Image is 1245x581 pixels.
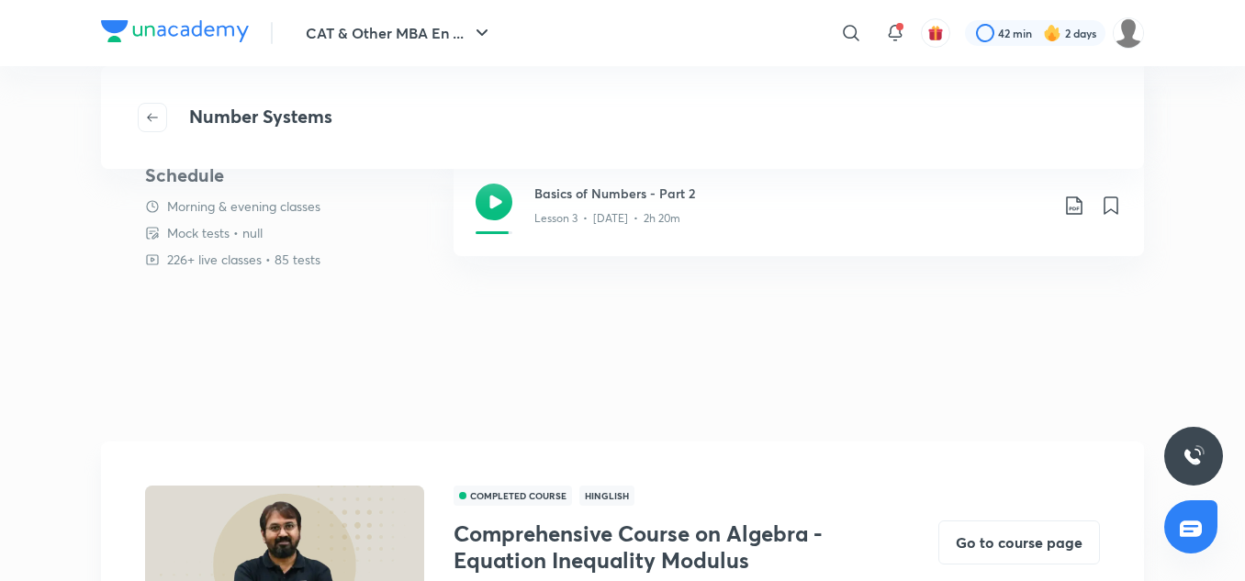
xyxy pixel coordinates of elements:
h3: Basics of Numbers - Part 2 [534,184,1049,203]
img: Company Logo [101,20,249,42]
h3: Comprehensive Course on Algebra - Equation Inequality Modulus [454,520,865,574]
button: Go to course page [938,520,1100,564]
button: avatar [921,18,950,48]
h4: Schedule [145,162,439,189]
img: subham agarwal [1113,17,1144,49]
img: avatar [927,25,944,41]
h4: Number Systems [189,103,332,132]
img: ttu [1183,445,1205,467]
img: streak [1043,24,1061,42]
p: Morning & evening classes [167,196,320,216]
span: Hinglish [579,486,634,506]
p: 226+ live classes • 85 tests [167,250,320,269]
button: CAT & Other MBA En ... [295,15,504,51]
p: Lesson 3 • [DATE] • 2h 20m [534,210,680,227]
a: Company Logo [101,20,249,47]
a: Basics of Numbers - Part 2Lesson 3 • [DATE] • 2h 20m [454,162,1144,278]
p: Mock tests • null [167,223,263,242]
span: COMPLETED COURSE [454,486,572,506]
